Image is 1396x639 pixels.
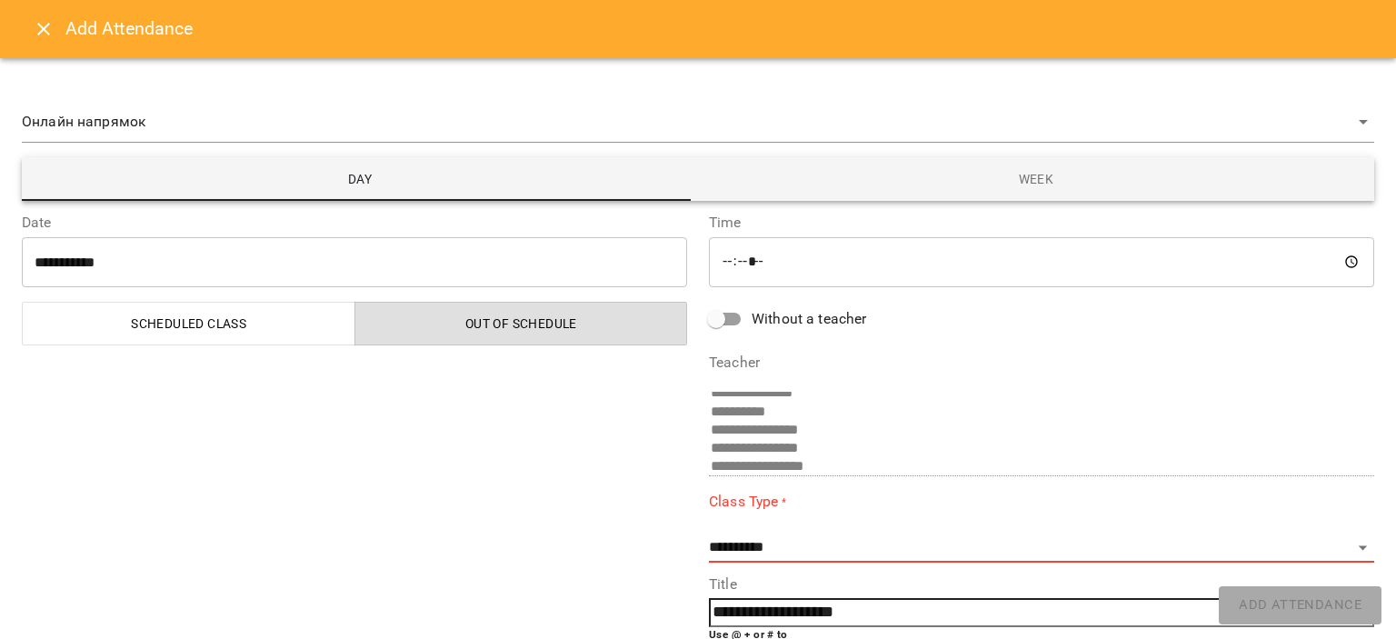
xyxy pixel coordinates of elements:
[709,577,1374,592] label: Title
[709,491,1374,512] label: Class Type
[65,15,194,43] h6: Add Attendance
[22,111,1352,133] span: Онлайн напрямок
[33,168,687,190] span: Day
[709,355,1374,370] label: Teacher
[22,7,65,51] button: Close
[34,313,344,334] span: Scheduled class
[709,215,1374,230] label: Time
[354,302,688,345] button: Out of Schedule
[366,313,677,334] span: Out of Schedule
[709,168,1363,190] span: Week
[22,302,355,345] button: Scheduled class
[22,215,687,230] label: Date
[22,102,1374,143] div: Онлайн напрямок
[752,308,867,330] span: Without a teacher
